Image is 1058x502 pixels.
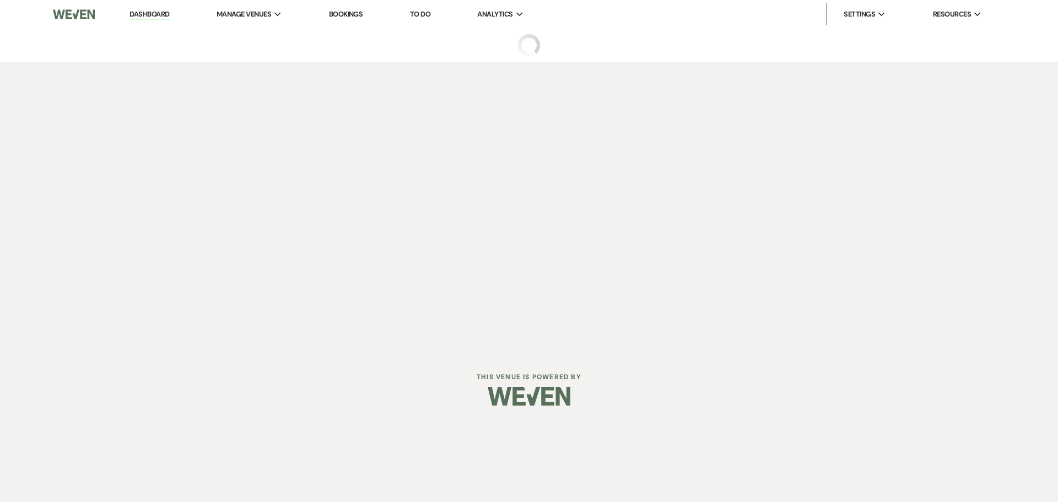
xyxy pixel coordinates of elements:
[329,9,363,19] a: Bookings
[933,9,971,20] span: Resources
[53,3,95,26] img: Weven Logo
[477,9,512,20] span: Analytics
[410,9,430,19] a: To Do
[518,34,540,56] img: loading spinner
[129,9,169,20] a: Dashboard
[844,9,875,20] span: Settings
[217,9,271,20] span: Manage Venues
[488,377,570,415] img: Weven Logo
